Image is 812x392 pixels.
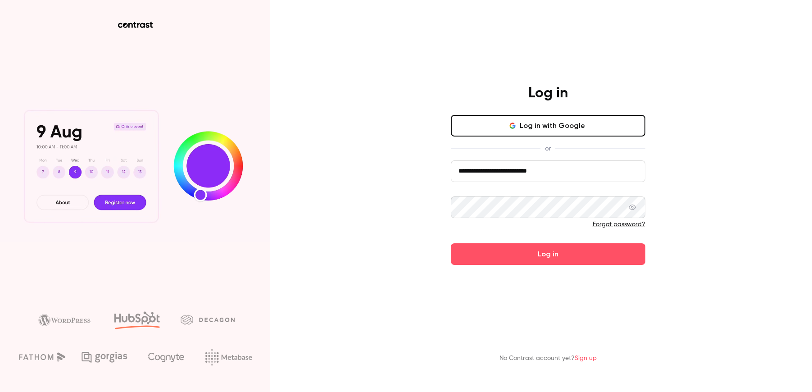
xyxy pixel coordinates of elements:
[451,243,645,265] button: Log in
[593,221,645,228] a: Forgot password?
[528,84,568,102] h4: Log in
[181,315,235,324] img: decagon
[575,355,597,361] a: Sign up
[499,354,597,363] p: No Contrast account yet?
[451,115,645,137] button: Log in with Google
[540,144,555,153] span: or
